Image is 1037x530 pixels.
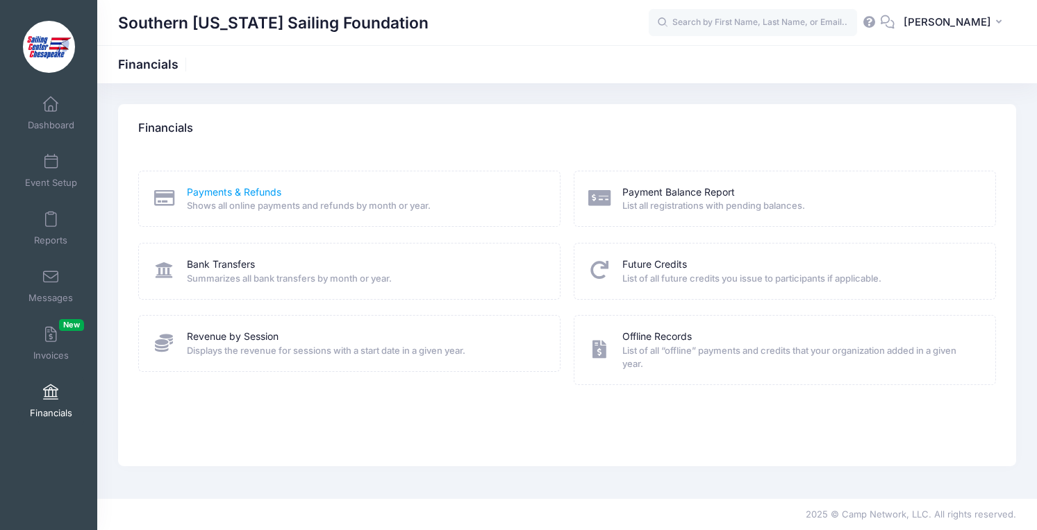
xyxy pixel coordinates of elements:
[622,330,692,344] a: Offline Records
[187,199,542,213] span: Shows all online payments and refunds by month or year.
[18,319,84,368] a: InvoicesNew
[622,344,977,371] span: List of all “offline” payments and credits that your organization added in a given year.
[30,407,72,419] span: Financials
[118,57,190,71] h1: Financials
[28,292,73,304] span: Messages
[18,377,84,425] a: Financials
[806,508,1016,520] span: 2025 © Camp Network, LLC. All rights reserved.
[187,272,542,286] span: Summarizes all bank transfers by month or year.
[622,199,977,213] span: List all registrations with pending balances.
[33,350,69,361] span: Invoices
[187,344,542,358] span: Displays the revenue for sessions with a start date in a given year.
[622,272,977,286] span: List of all future credits you issue to participants if applicable.
[895,7,1016,39] button: [PERSON_NAME]
[118,7,429,39] h1: Southern [US_STATE] Sailing Foundation
[622,257,687,272] a: Future Credits
[25,177,77,189] span: Event Setup
[187,330,279,344] a: Revenue by Session
[59,319,84,331] span: New
[187,185,281,200] a: Payments & Refunds
[28,119,74,131] span: Dashboard
[649,9,857,37] input: Search by First Name, Last Name, or Email...
[23,21,75,73] img: Southern Maryland Sailing Foundation
[904,15,991,30] span: [PERSON_NAME]
[138,109,193,148] h4: Financials
[622,185,735,200] a: Payment Balance Report
[18,262,84,310] a: Messages
[18,89,84,137] a: Dashboard
[18,146,84,195] a: Event Setup
[187,257,255,272] a: Bank Transfers
[18,204,84,253] a: Reports
[34,234,67,246] span: Reports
